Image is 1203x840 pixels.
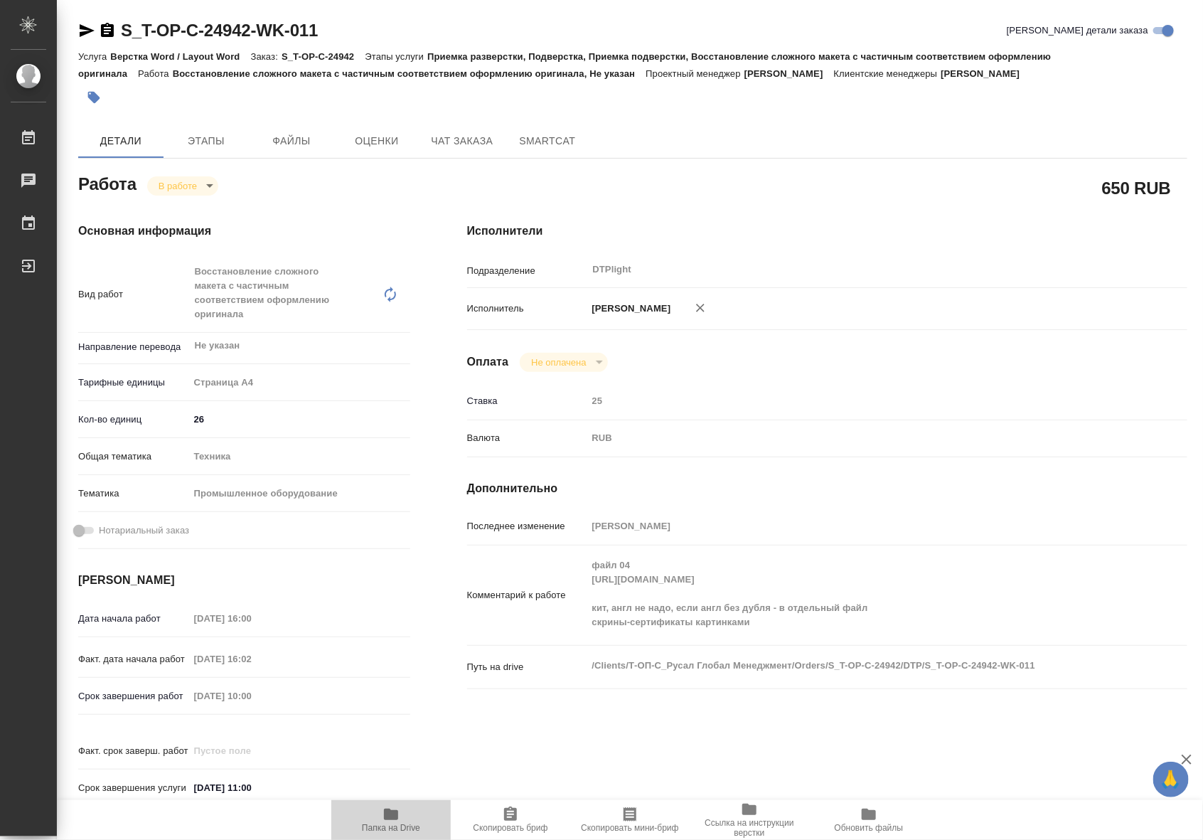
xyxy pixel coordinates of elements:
[587,553,1128,634] textarea: файл 04 [URL][DOMAIN_NAME] кит, англ не надо, если англ без дубля - в отдельный файл скрины-серти...
[467,394,587,408] p: Ставка
[78,744,189,758] p: Факт. срок заверш. работ
[78,376,189,390] p: Тарифные единицы
[78,781,189,795] p: Срок завершения услуги
[646,68,744,79] p: Проектный менеджер
[467,223,1187,240] h4: Исполнители
[520,353,607,372] div: В работе
[467,660,587,674] p: Путь на drive
[1102,176,1171,200] h2: 650 RUB
[138,68,173,79] p: Работа
[189,482,410,506] div: Промышленное оборудование
[451,800,570,840] button: Скопировать бриф
[744,68,834,79] p: [PERSON_NAME]
[189,649,314,669] input: Пустое поле
[467,588,587,602] p: Комментарий к работе
[78,22,95,39] button: Скопировать ссылку для ЯМессенджера
[467,431,587,445] p: Валюта
[941,68,1030,79] p: [PERSON_NAME]
[809,800,929,840] button: Обновить файлы
[173,68,646,79] p: Восстановление сложного макета с частичным соответствием оформлению оригинала, Не указан
[99,22,116,39] button: Скопировать ссылку
[587,654,1128,678] textarea: /Clients/Т-ОП-С_Русал Глобал Менеджмент/Orders/S_T-OP-C-24942/DTP/S_T-OP-C-24942-WK-011
[78,82,109,113] button: Добавить тэг
[527,356,590,368] button: Не оплачена
[87,132,155,150] span: Детали
[99,523,189,538] span: Нотариальный заказ
[570,800,690,840] button: Скопировать мини-бриф
[154,180,201,192] button: В работе
[343,132,411,150] span: Оценки
[513,132,582,150] span: SmartCat
[428,132,496,150] span: Чат заказа
[78,450,189,464] p: Общая тематика
[467,519,587,533] p: Последнее изменение
[1159,765,1183,794] span: 🙏
[110,51,250,62] p: Верстка Word / Layout Word
[251,51,282,62] p: Заказ:
[587,302,671,316] p: [PERSON_NAME]
[78,170,137,196] h2: Работа
[78,652,189,666] p: Факт. дата начала работ
[78,572,410,589] h4: [PERSON_NAME]
[78,223,410,240] h4: Основная информация
[473,823,547,833] span: Скопировать бриф
[189,777,314,798] input: ✎ Введи что-нибудь
[78,689,189,703] p: Срок завершения работ
[690,800,809,840] button: Ссылка на инструкции верстки
[467,353,509,371] h4: Оплата
[581,823,678,833] span: Скопировать мини-бриф
[172,132,240,150] span: Этапы
[189,740,314,761] input: Пустое поле
[362,823,420,833] span: Папка на Drive
[257,132,326,150] span: Файлы
[121,21,318,40] a: S_T-OP-C-24942-WK-011
[78,51,1052,79] p: Приемка разверстки, Подверстка, Приемка подверстки, Восстановление сложного макета с частичным со...
[587,426,1128,450] div: RUB
[189,608,314,629] input: Пустое поле
[189,686,314,706] input: Пустое поле
[587,516,1128,536] input: Пустое поле
[587,390,1128,411] input: Пустое поле
[78,413,189,427] p: Кол-во единиц
[467,480,1187,497] h4: Дополнительно
[1153,762,1189,797] button: 🙏
[331,800,451,840] button: Папка на Drive
[685,292,716,324] button: Удалить исполнителя
[835,823,904,833] span: Обновить файлы
[467,302,587,316] p: Исполнитель
[189,371,410,395] div: Страница А4
[78,487,189,501] p: Тематика
[467,264,587,278] p: Подразделение
[189,409,410,430] input: ✎ Введи что-нибудь
[1007,23,1148,38] span: [PERSON_NAME] детали заказа
[78,612,189,626] p: Дата начала работ
[78,51,110,62] p: Услуга
[189,445,410,469] div: Техника
[147,176,218,196] div: В работе
[698,818,801,838] span: Ссылка на инструкции верстки
[282,51,365,62] p: S_T-OP-C-24942
[78,340,189,354] p: Направление перевода
[365,51,427,62] p: Этапы услуги
[834,68,941,79] p: Клиентские менеджеры
[78,287,189,302] p: Вид работ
